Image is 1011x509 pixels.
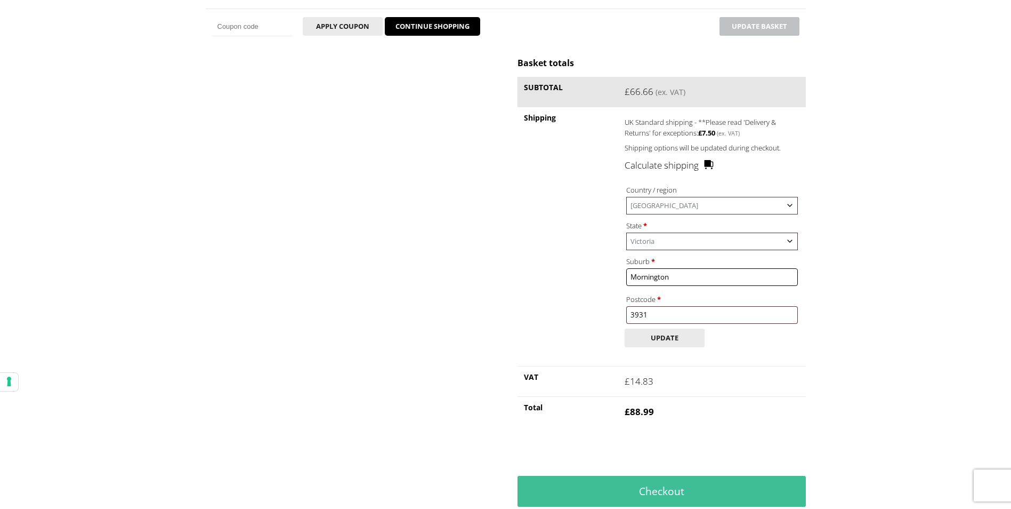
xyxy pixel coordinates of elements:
p: Shipping options will be updated during checkout. [625,142,799,154]
th: Total [517,396,618,427]
iframe: PayPal [517,438,805,467]
label: UK Standard shipping - **Please read 'Delivery & Returns' for exceptions: [625,115,782,138]
span: Victoria [627,233,797,250]
span: £ [625,85,630,98]
input: Coupon code [212,17,292,36]
bdi: 88.99 [625,405,654,418]
button: Update basket [719,17,799,36]
bdi: 66.66 [625,85,653,98]
th: VAT [517,366,618,396]
label: Country / region [626,183,797,197]
h2: Basket totals [517,57,805,69]
label: State [626,219,797,233]
a: CONTINUE SHOPPING [385,17,480,36]
span: £ [698,128,702,138]
button: Apply coupon [303,17,383,36]
span: £ [625,375,630,387]
a: Calculate shipping [625,158,714,172]
span: Australia [627,197,797,214]
bdi: 7.50 [698,128,715,138]
span: Australia [626,197,797,214]
label: Suburb [626,254,797,268]
th: Shipping [517,107,618,366]
th: Subtotal [517,77,618,107]
bdi: 14.83 [625,375,653,387]
a: Checkout [517,476,805,507]
label: Postcode [626,292,797,306]
small: (ex. VAT) [656,87,685,97]
span: Victoria [626,233,797,250]
small: (ex. VAT) [717,129,740,137]
span: £ [625,405,630,418]
button: Update [625,329,705,347]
